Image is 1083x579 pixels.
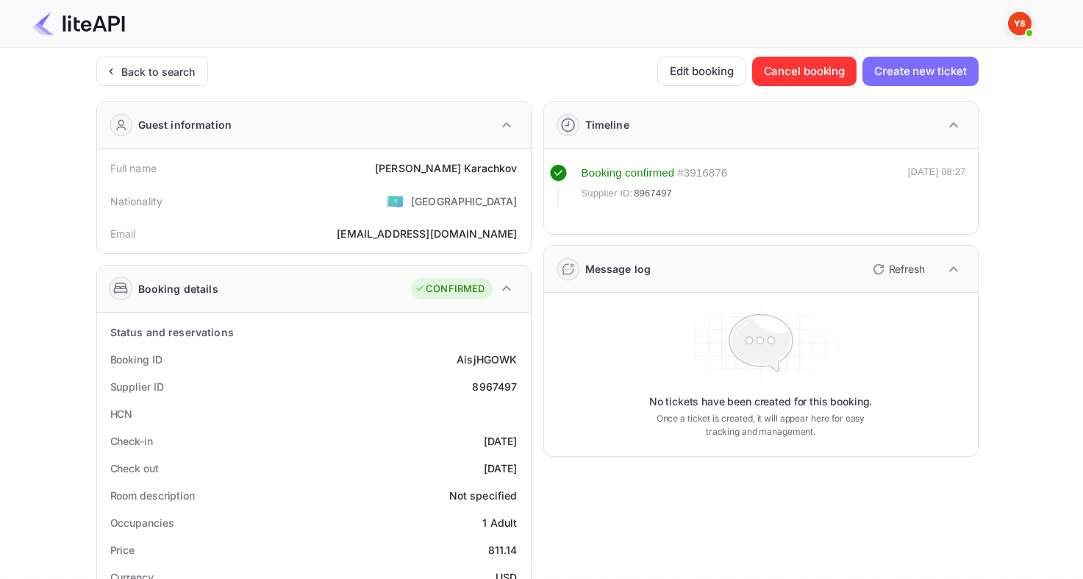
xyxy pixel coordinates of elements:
div: Status and reservations [110,324,234,340]
div: [PERSON_NAME] Karachkov [375,160,517,176]
div: Not specified [449,488,518,503]
button: Refresh [864,257,931,281]
div: Message log [585,261,651,277]
div: Supplier ID [110,379,164,394]
div: Occupancies [110,515,174,530]
p: Once a ticket is created, it will appear here for easy tracking and management. [645,412,877,438]
div: [DATE] [484,433,518,449]
img: Yandex Support [1008,12,1032,35]
div: Check-in [110,433,153,449]
span: Supplier ID: [582,186,633,201]
div: Booking details [138,281,218,296]
div: Check out [110,461,159,476]
div: [GEOGRAPHIC_DATA] [411,193,518,209]
p: No tickets have been created for this booking. [649,394,873,409]
span: United States [387,188,404,214]
div: [EMAIL_ADDRESS][DOMAIN_NAME] [337,226,517,241]
div: # 3916876 [677,165,727,182]
button: Create new ticket [862,57,978,86]
div: 1 Adult [482,515,517,530]
div: Price [110,542,135,558]
div: Room description [110,488,195,503]
div: Email [110,226,136,241]
div: [DATE] [484,461,518,476]
button: Cancel booking [752,57,857,86]
div: Booking confirmed [582,165,675,182]
div: AisjHGOWK [457,352,517,367]
div: Guest information [138,117,232,132]
img: LiteAPI Logo [32,12,125,35]
div: CONFIRMED [415,282,485,296]
div: [DATE] 08:27 [908,165,966,207]
div: 811.14 [488,542,518,558]
div: Timeline [585,117,629,132]
div: Full name [110,160,157,176]
div: Back to search [121,64,196,79]
div: Nationality [110,193,163,209]
div: Booking ID [110,352,162,367]
p: Refresh [889,261,925,277]
div: HCN [110,406,133,422]
button: Edit booking [657,57,746,86]
div: 8967497 [472,379,517,394]
span: 8967497 [634,186,672,201]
